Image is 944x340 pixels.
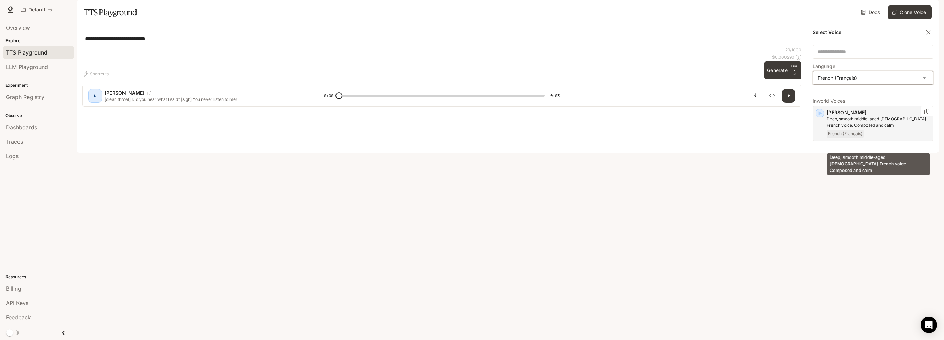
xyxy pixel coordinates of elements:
[827,130,864,138] span: French (Français)
[827,147,930,154] p: [PERSON_NAME]
[860,5,883,19] a: Docs
[28,7,45,13] p: Default
[550,92,560,99] span: 0:03
[921,317,937,333] div: Open Intercom Messenger
[84,5,137,19] h1: TTS Playground
[785,47,801,53] p: 29 / 1000
[827,153,930,175] div: Deep, smooth middle-aged [DEMOGRAPHIC_DATA] French voice. Composed and calm
[923,109,930,114] button: Copy Voice ID
[82,68,111,79] button: Shortcuts
[813,71,933,84] div: French (Français)
[105,96,307,102] p: [clear_throat] Did you hear what I said? [sigh] You never listen to me!
[90,90,101,101] div: D
[772,54,794,60] p: $ 0.000290
[813,98,933,103] p: Inworld Voices
[790,64,799,72] p: CTRL +
[888,5,932,19] button: Clone Voice
[827,116,930,128] p: Deep, smooth middle-aged male French voice. Composed and calm
[105,90,144,96] p: [PERSON_NAME]
[827,109,930,116] p: [PERSON_NAME]
[790,64,799,77] p: ⏎
[144,91,154,95] button: Copy Voice ID
[813,64,835,69] p: Language
[749,89,763,103] button: Download audio
[324,92,333,99] span: 0:00
[765,89,779,103] button: Inspect
[18,3,56,16] button: All workspaces
[764,61,801,79] button: GenerateCTRL +⏎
